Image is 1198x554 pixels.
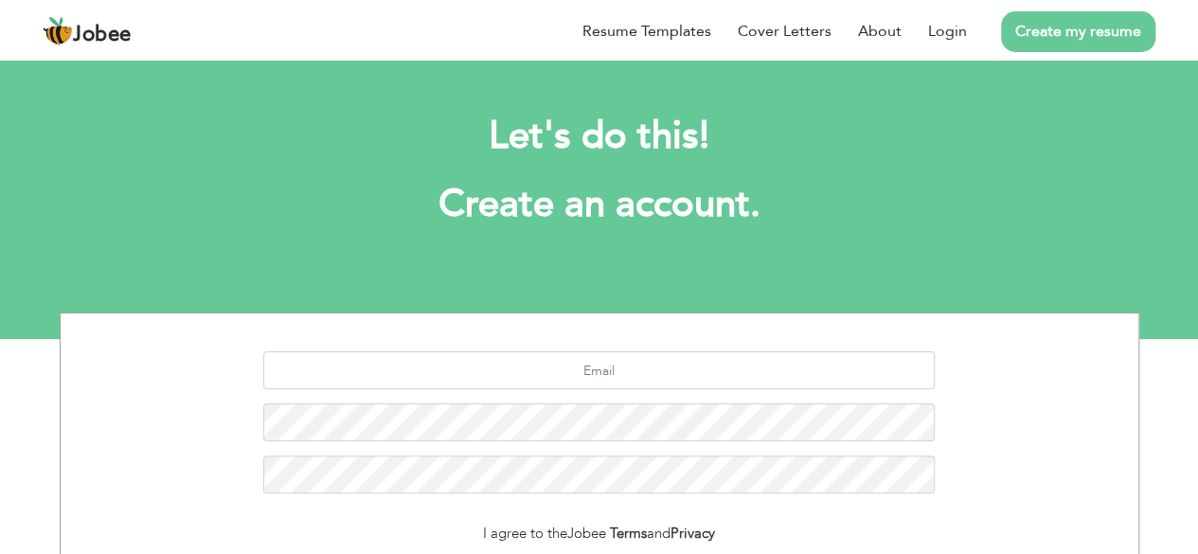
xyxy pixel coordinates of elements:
[1001,11,1155,52] a: Create my resume
[75,523,1124,545] div: I agree to the and
[73,25,132,45] span: Jobee
[858,20,902,43] a: About
[43,16,132,46] a: Jobee
[263,351,935,389] input: Email
[43,16,73,46] img: jobee.io
[88,112,1111,161] h2: Let's do this!
[738,20,831,43] a: Cover Letters
[567,524,606,543] span: Jobee
[671,524,715,543] a: Privacy
[610,524,647,543] a: Terms
[88,180,1111,229] h1: Create an account.
[582,20,711,43] a: Resume Templates
[928,20,967,43] a: Login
